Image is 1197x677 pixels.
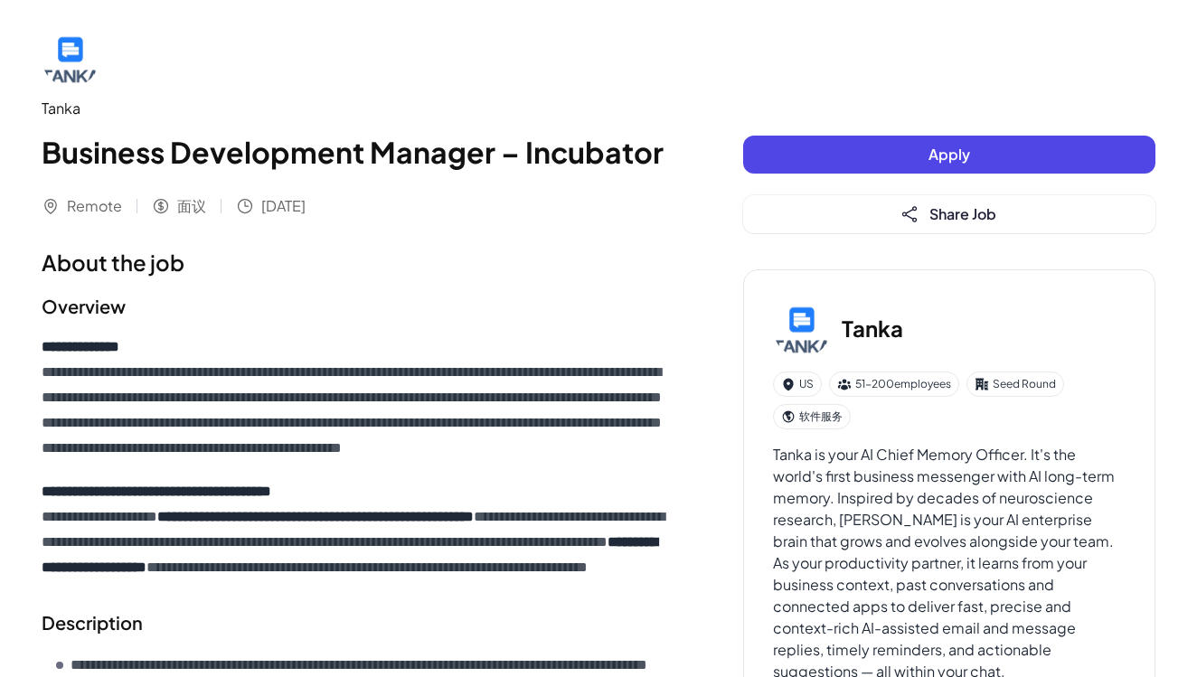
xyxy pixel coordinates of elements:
h2: Overview [42,293,671,320]
span: Share Job [929,204,996,223]
span: Remote [67,195,122,217]
div: Tanka [42,98,671,119]
span: 面议 [177,195,206,217]
div: Seed Round [966,371,1064,397]
h1: About the job [42,246,671,278]
img: Ta [773,299,831,357]
div: 软件服务 [773,404,851,429]
img: Ta [42,29,99,87]
div: US [773,371,822,397]
button: Share Job [743,195,1155,233]
div: 51-200 employees [829,371,959,397]
h3: Tanka [842,312,903,344]
button: Apply [743,136,1155,174]
h2: Description [42,609,671,636]
h1: Business Development Manager – Incubator [42,130,671,174]
span: [DATE] [261,195,306,217]
span: Apply [928,145,970,164]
